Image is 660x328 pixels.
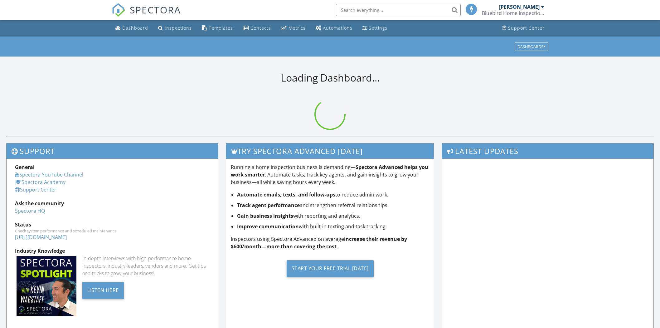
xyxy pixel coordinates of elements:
[231,164,428,178] strong: Spectora Advanced helps you work smarter
[336,4,461,16] input: Search everything...
[237,202,300,209] strong: Track agent performance
[82,282,124,299] div: Listen Here
[323,25,352,31] div: Automations
[82,286,124,293] a: Listen Here
[15,179,66,186] a: Spectora Academy
[240,22,274,34] a: Contacts
[15,186,56,193] a: Support Center
[237,212,293,219] strong: Gain business insights
[165,25,192,31] div: Inspections
[226,143,434,159] h3: Try spectora advanced [DATE]
[17,256,76,316] img: Spectoraspolightmain
[313,22,355,34] a: Automations (Basic)
[279,22,308,34] a: Metrics
[156,22,194,34] a: Inspections
[369,25,387,31] div: Settings
[209,25,233,31] div: Templates
[15,171,83,178] a: Spectora YouTube Channel
[15,207,45,214] a: Spectora HQ
[231,235,429,250] p: Inspectors using Spectora Advanced on average .
[15,234,67,241] a: [URL][DOMAIN_NAME]
[237,223,299,230] strong: Improve communication
[130,3,181,16] span: SPECTORA
[515,42,548,51] button: Dashboards
[15,247,210,255] div: Industry Knowledge
[231,236,407,250] strong: increase their revenue by $600/month—more than covering the cost
[442,143,653,159] h3: Latest Updates
[231,255,429,282] a: Start Your Free Trial [DATE]
[113,22,151,34] a: Dashboard
[237,201,429,209] li: and strengthen referral relationships.
[7,143,218,159] h3: Support
[237,223,429,230] li: with built-in texting and task tracking.
[112,3,125,17] img: The Best Home Inspection Software - Spectora
[499,22,547,34] a: Support Center
[517,44,546,49] div: Dashboards
[15,228,210,233] div: Check system performance and scheduled maintenance.
[237,191,335,198] strong: Automate emails, texts, and follow-ups
[82,255,210,277] div: In-depth interviews with high-performance home inspectors, industry leaders, vendors and more. Ge...
[499,4,540,10] div: [PERSON_NAME]
[289,25,306,31] div: Metrics
[112,8,181,22] a: SPECTORA
[15,221,210,228] div: Status
[15,164,35,171] strong: General
[508,25,545,31] div: Support Center
[231,163,429,186] p: Running a home inspection business is demanding— . Automate tasks, track key agents, and gain ins...
[360,22,390,34] a: Settings
[122,25,148,31] div: Dashboard
[482,10,544,16] div: Bluebird Home Inspections, LLC
[237,212,429,220] li: with reporting and analytics.
[287,260,374,277] div: Start Your Free Trial [DATE]
[15,200,210,207] div: Ask the community
[250,25,271,31] div: Contacts
[199,22,235,34] a: Templates
[237,191,429,198] li: to reduce admin work.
